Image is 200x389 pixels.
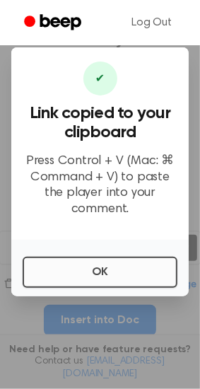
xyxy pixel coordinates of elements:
button: OK [23,257,177,288]
a: Log Out [117,6,186,40]
h3: Link copied to your clipboard [23,104,177,142]
div: ✔ [83,62,117,95]
p: Press Control + V (Mac: ⌘ Command + V) to paste the player into your comment. [23,153,177,217]
a: Beep [14,9,94,37]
